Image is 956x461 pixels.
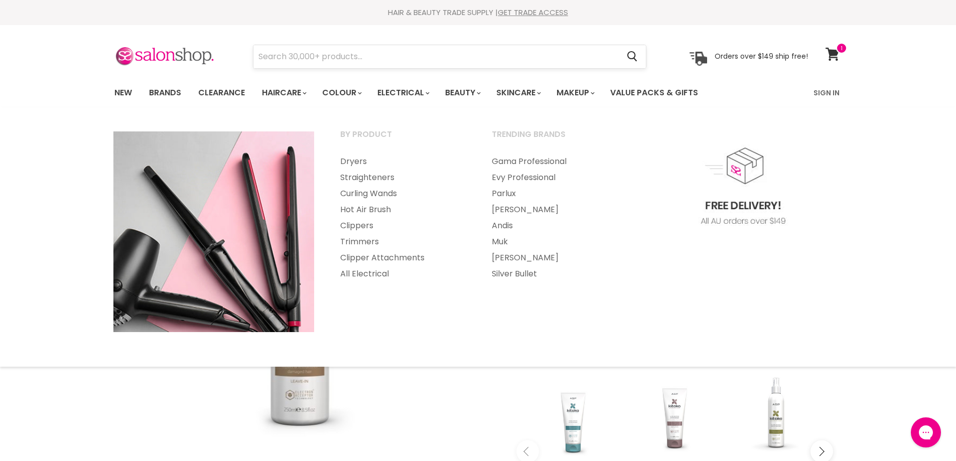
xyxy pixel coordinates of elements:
a: Haircare [254,82,313,103]
a: Makeup [549,82,601,103]
a: Beauty [438,82,487,103]
a: Trending Brands [479,126,629,151]
a: Curling Wands [328,186,477,202]
a: Brands [142,82,189,103]
a: Clipper Attachments [328,250,477,266]
a: Dryers [328,153,477,170]
a: By Product [328,126,477,151]
a: Sign In [807,82,846,103]
a: Trimmers [328,234,477,250]
a: [PERSON_NAME] [479,250,629,266]
nav: Main [102,78,855,107]
a: New [107,82,140,103]
iframe: Gorgias live chat messenger [906,414,946,451]
a: GET TRADE ACCESS [498,7,568,18]
a: Evy Professional [479,170,629,186]
button: Search [619,45,646,68]
a: Clippers [328,218,477,234]
div: HAIR & BEAUTY TRADE SUPPLY | [102,8,855,18]
a: Gama Professional [479,153,629,170]
a: Straighteners [328,170,477,186]
a: [PERSON_NAME] [479,202,629,218]
ul: Main menu [328,153,477,282]
a: Value Packs & Gifts [603,82,706,103]
a: All Electrical [328,266,477,282]
a: Silver Bullet [479,266,629,282]
a: Skincare [489,82,547,103]
a: Electrical [370,82,436,103]
form: Product [253,45,646,69]
a: Clearance [191,82,252,103]
a: Hot Air Brush [328,202,477,218]
ul: Main menu [479,153,629,282]
p: Orders over $149 ship free! [715,52,808,61]
input: Search [253,45,619,68]
a: Muk [479,234,629,250]
a: Andis [479,218,629,234]
ul: Main menu [107,78,757,107]
a: Colour [315,82,368,103]
a: Parlux [479,186,629,202]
